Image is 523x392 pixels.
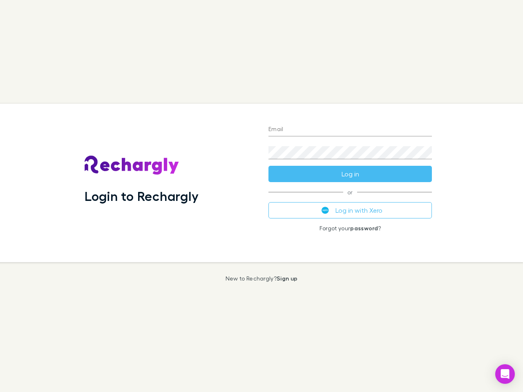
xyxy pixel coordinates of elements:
a: Sign up [277,275,297,282]
button: Log in with Xero [268,202,432,218]
button: Log in [268,166,432,182]
a: password [350,225,378,232]
div: Open Intercom Messenger [495,364,515,384]
p: New to Rechargly? [226,275,298,282]
p: Forgot your ? [268,225,432,232]
h1: Login to Rechargly [85,188,199,204]
img: Rechargly's Logo [85,156,179,175]
img: Xero's logo [322,207,329,214]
